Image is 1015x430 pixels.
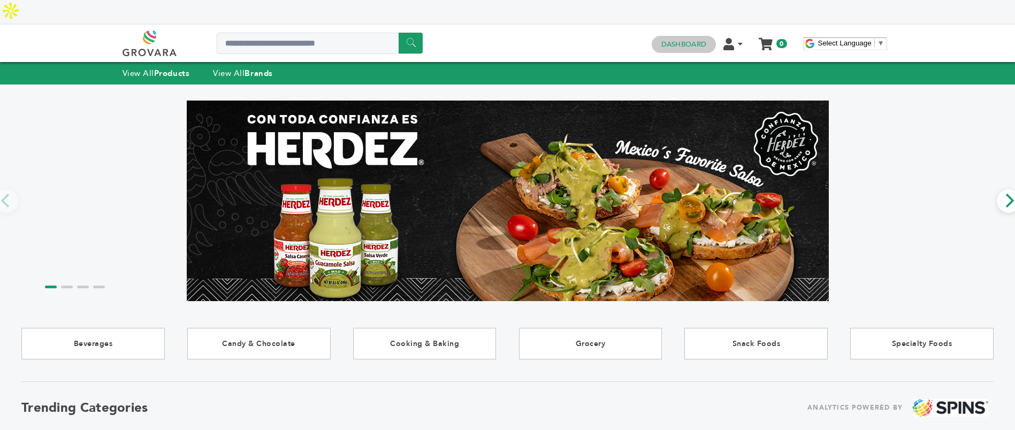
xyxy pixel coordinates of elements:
a: Candy & Chocolate [187,328,331,359]
span: ​ [874,39,875,47]
input: Search a product or brand... [217,33,423,54]
a: View AllBrands [213,68,273,79]
span: ▼ [877,39,884,47]
li: Page dot 1 [45,286,57,288]
li: Page dot 3 [77,286,89,288]
a: Grocery [519,328,662,359]
img: Marketplace Top Banner 1 [187,101,829,301]
span: ANALYTICS POWERED BY [807,401,903,414]
strong: Products [154,68,189,79]
a: Dashboard [661,40,706,49]
span: 0 [776,39,787,48]
strong: Brands [245,68,272,79]
a: Select Language​ [818,39,884,47]
li: Page dot 2 [61,286,73,288]
a: View AllProducts [123,68,190,79]
a: Beverages [21,328,165,359]
a: Snack Foods [684,328,828,359]
span: Select Language [818,39,872,47]
a: My Cart [759,34,772,45]
img: spins.png [913,399,988,417]
a: Cooking & Baking [353,328,497,359]
li: Page dot 4 [93,286,105,288]
h2: Trending Categories [21,399,148,417]
a: Specialty Foods [850,328,994,359]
